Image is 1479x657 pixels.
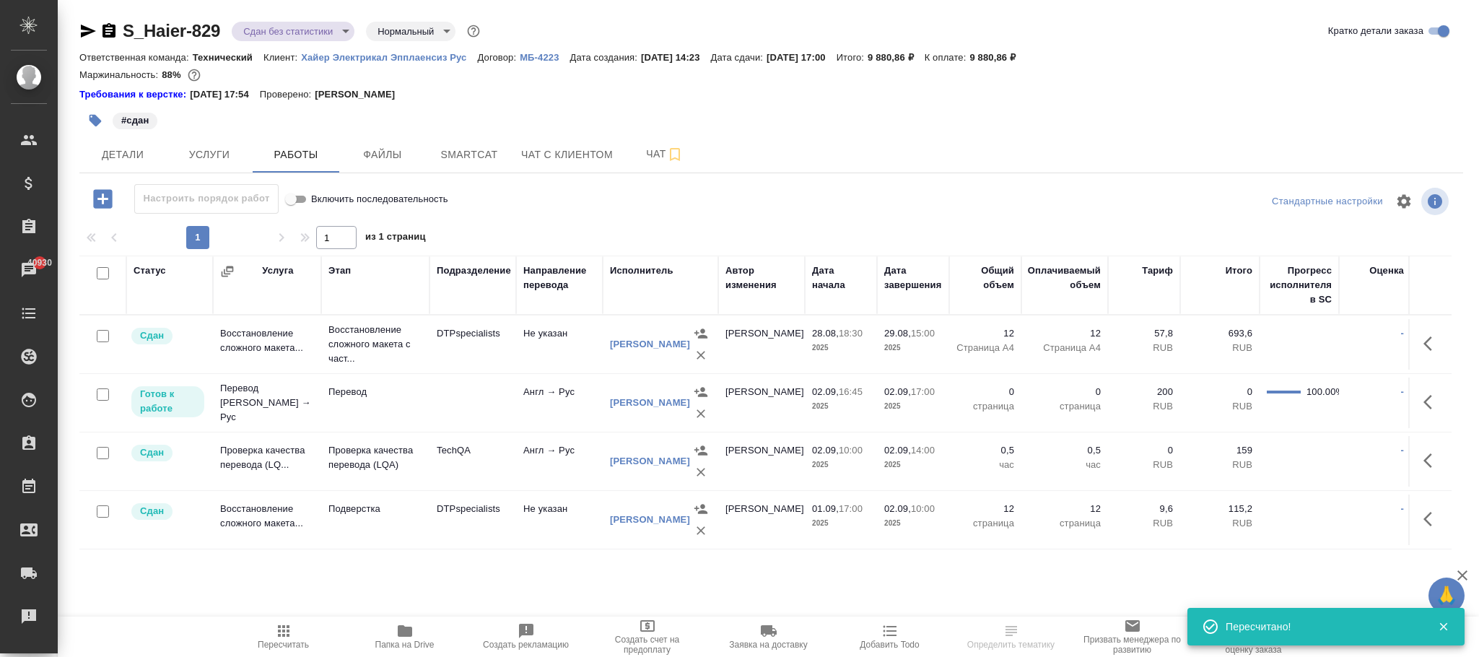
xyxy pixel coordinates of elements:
button: Сдан без статистики [239,25,337,38]
p: Дата создания: [570,52,641,63]
p: 17:00 [839,503,863,514]
div: Менеджер проверил работу исполнителя, передает ее на следующий этап [130,443,206,463]
span: Кратко детали заказа [1328,24,1423,38]
p: 159 [1187,443,1252,458]
td: DTPspecialists [429,495,516,545]
p: страница [1029,516,1101,531]
p: Дата сдачи: [711,52,767,63]
td: DTPspecialists [429,319,516,370]
td: Не указан [516,495,603,545]
p: RUB [1115,341,1173,355]
td: Проверка качества перевода (LQ... [213,436,321,487]
p: 2025 [884,399,942,414]
button: Здесь прячутся важные кнопки [1415,443,1449,478]
a: [PERSON_NAME] [610,397,690,408]
p: [DATE] 17:00 [767,52,837,63]
p: 29.08, [884,328,911,339]
p: 88% [162,69,184,80]
p: 0 [956,385,1014,399]
span: 🙏 [1434,580,1459,611]
span: Посмотреть информацию [1421,188,1452,215]
div: Оплачиваемый объем [1028,264,1101,292]
p: Восстановление сложного макета с част... [328,323,422,366]
a: Хайер Электрикал Эпплаенсиз Рус [301,51,477,63]
p: 9 880,86 ₽ [969,52,1026,63]
p: RUB [1187,516,1252,531]
p: Клиент: [263,52,301,63]
td: Восстановление сложного макета... [213,319,321,370]
p: 10:00 [911,503,935,514]
p: Итого: [837,52,868,63]
p: 0 [1115,443,1173,458]
p: 200 [1115,385,1173,399]
p: 2025 [812,516,870,531]
p: Технический [193,52,263,63]
td: Не указан [516,319,603,370]
button: Сгруппировать [220,264,235,279]
div: Подразделение [437,264,511,278]
p: Готов к работе [140,387,196,416]
p: RUB [1115,458,1173,472]
div: Оценка [1369,264,1404,278]
p: 12 [1029,502,1101,516]
p: 9 880,86 ₽ [868,52,925,63]
a: - [1401,328,1404,339]
div: Итого [1226,264,1252,278]
a: [PERSON_NAME] [610,514,690,525]
div: Исполнитель может приступить к работе [130,385,206,419]
a: Требования к верстке: [79,87,190,102]
button: 🙏 [1428,578,1465,614]
span: Чат [630,145,699,163]
div: Сдан без статистики [232,22,354,41]
p: Проверка качества перевода (LQA) [328,443,422,472]
div: Тариф [1142,264,1173,278]
p: 02.09, [884,503,911,514]
p: К оплате: [925,52,970,63]
p: Сдан [140,328,164,343]
p: 2025 [812,341,870,355]
p: 115,2 [1187,502,1252,516]
button: Здесь прячутся важные кнопки [1415,385,1449,419]
button: Назначить [690,381,712,403]
p: 2025 [812,458,870,472]
button: Назначить [690,440,712,461]
p: Страница А4 [956,341,1014,355]
td: Восстановление сложного макета... [213,495,321,545]
td: [PERSON_NAME] [718,319,805,370]
p: [DATE] 14:23 [641,52,711,63]
button: Здесь прячутся важные кнопки [1415,326,1449,361]
p: 9,6 [1115,502,1173,516]
div: Услуга [262,264,293,278]
p: 2025 [884,341,942,355]
div: Нажми, чтобы открыть папку с инструкцией [79,87,190,102]
p: 28.08, [812,328,839,339]
button: Добавить тэг [79,105,111,136]
p: час [1029,458,1101,472]
a: - [1401,386,1404,397]
p: Маржинальность: [79,69,162,80]
td: [PERSON_NAME] [718,436,805,487]
div: Дата завершения [884,264,942,292]
button: Удалить [690,403,712,425]
td: Англ → Рус [516,378,603,428]
p: страница [956,399,1014,414]
p: #сдан [121,113,149,128]
p: 0 [1187,385,1252,399]
p: 02.09, [884,445,911,456]
button: Скопировать ссылку для ЯМессенджера [79,22,97,40]
p: 14:00 [911,445,935,456]
td: [PERSON_NAME] [718,495,805,545]
div: Прогресс исполнителя в SC [1267,264,1332,307]
a: МБ-4223 [520,51,570,63]
p: 18:30 [839,328,863,339]
p: [PERSON_NAME] [315,87,406,102]
svg: Подписаться [666,146,684,163]
p: Перевод [328,385,422,399]
a: - [1401,445,1404,456]
span: 40930 [19,256,61,270]
p: RUB [1115,516,1173,531]
span: Детали [88,146,157,164]
span: Включить последовательность [311,192,448,206]
p: 02.09, [884,386,911,397]
p: Сдан [140,504,164,518]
